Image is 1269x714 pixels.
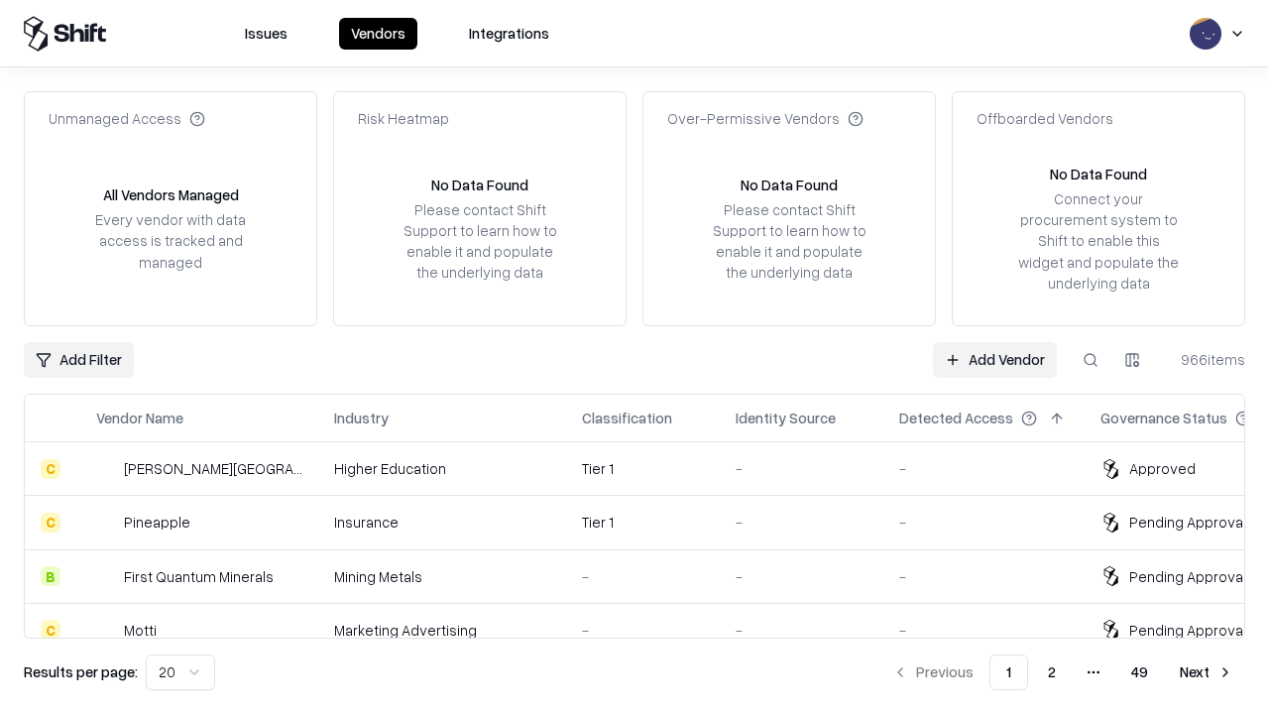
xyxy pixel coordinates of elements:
div: C [41,513,60,533]
button: 49 [1115,654,1164,690]
div: Over-Permissive Vendors [667,108,864,129]
div: B [41,566,60,586]
div: - [899,566,1069,587]
div: Marketing Advertising [334,620,550,641]
button: Issues [233,18,299,50]
button: Add Filter [24,342,134,378]
div: Identity Source [736,408,836,428]
div: Vendor Name [96,408,183,428]
img: Pineapple [96,513,116,533]
button: Vendors [339,18,417,50]
div: - [899,512,1069,533]
div: All Vendors Managed [103,184,239,205]
div: Approved [1129,458,1196,479]
div: Detected Access [899,408,1013,428]
button: Integrations [457,18,561,50]
div: Please contact Shift Support to learn how to enable it and populate the underlying data [707,199,871,284]
div: - [899,458,1069,479]
div: Classification [582,408,672,428]
div: Please contact Shift Support to learn how to enable it and populate the underlying data [398,199,562,284]
p: Results per page: [24,661,138,682]
div: Insurance [334,512,550,533]
div: Risk Heatmap [358,108,449,129]
img: First Quantum Minerals [96,566,116,586]
div: - [582,620,704,641]
button: 2 [1032,654,1072,690]
div: No Data Found [431,175,528,195]
div: - [582,566,704,587]
div: Motti [124,620,157,641]
div: - [736,458,867,479]
div: Connect your procurement system to Shift to enable this widget and populate the underlying data [1016,188,1181,294]
div: Offboarded Vendors [977,108,1113,129]
div: Pineapple [124,512,190,533]
a: Add Vendor [933,342,1057,378]
img: Motti [96,620,116,640]
div: Industry [334,408,389,428]
div: Tier 1 [582,512,704,533]
div: Every vendor with data access is tracked and managed [88,209,253,272]
div: - [736,566,867,587]
nav: pagination [880,654,1245,690]
div: Unmanaged Access [49,108,205,129]
div: [PERSON_NAME][GEOGRAPHIC_DATA] [124,458,302,479]
div: Pending Approval [1129,566,1246,587]
div: No Data Found [1050,164,1147,184]
div: Pending Approval [1129,512,1246,533]
div: - [736,620,867,641]
div: No Data Found [741,175,838,195]
button: Next [1168,654,1245,690]
div: C [41,620,60,640]
div: 966 items [1166,349,1245,370]
img: Reichman University [96,459,116,479]
button: 1 [989,654,1028,690]
div: First Quantum Minerals [124,566,274,587]
div: Governance Status [1100,408,1227,428]
div: - [899,620,1069,641]
div: C [41,459,60,479]
div: Pending Approval [1129,620,1246,641]
div: - [736,512,867,533]
div: Mining Metals [334,566,550,587]
div: Tier 1 [582,458,704,479]
div: Higher Education [334,458,550,479]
